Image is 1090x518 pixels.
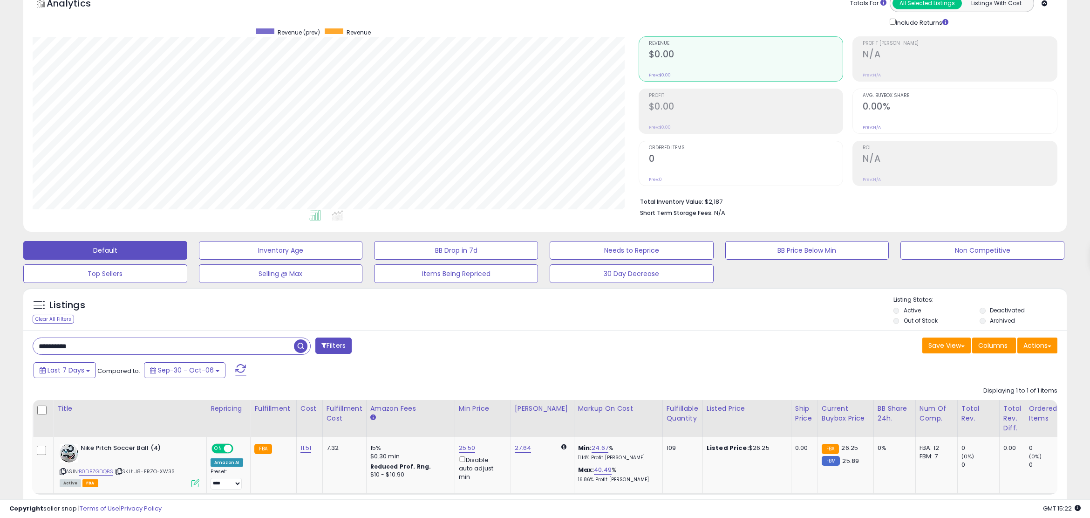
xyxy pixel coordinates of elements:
a: 40.49 [594,465,612,475]
div: FBM: 7 [920,452,950,461]
strong: Copyright [9,504,43,513]
div: Title [57,404,203,414]
a: 24.67 [592,443,608,453]
img: 41QVw7GwqaL._SL40_.jpg [60,444,78,463]
button: Filters [315,338,352,354]
div: 109 [667,444,695,452]
p: 16.86% Profit [PERSON_NAME] [578,477,655,483]
div: 0% [878,444,908,452]
div: Min Price [459,404,507,414]
small: Prev: N/A [863,72,881,78]
span: Profit [649,93,843,98]
button: Inventory Age [199,241,363,260]
small: FBA [254,444,272,454]
h2: $0.00 [649,101,843,114]
span: Avg. Buybox Share [863,93,1057,98]
div: 0.00 [1003,444,1018,452]
div: Amazon Fees [370,404,451,414]
div: BB Share 24h. [878,404,912,423]
div: 0 [1029,444,1067,452]
small: FBA [822,444,839,454]
span: OFF [232,445,247,453]
b: Min: [578,443,592,452]
button: Top Sellers [23,264,187,283]
div: Displaying 1 to 1 of 1 items [983,387,1057,395]
div: $26.25 [707,444,784,452]
div: 0.00 [795,444,811,452]
button: Last 7 Days [34,362,96,378]
div: Total Rev. Diff. [1003,404,1021,433]
h2: N/A [863,49,1057,62]
h2: 0 [649,153,843,166]
span: Columns [978,341,1008,350]
h5: Listings [49,299,85,312]
div: 15% [370,444,448,452]
div: 0 [961,461,999,469]
a: B0DBZGDQBS [79,468,113,476]
span: All listings currently available for purchase on Amazon [60,479,81,487]
p: Listing States: [893,296,1067,304]
h2: N/A [863,153,1057,166]
div: 7.32 [327,444,359,452]
small: Prev: $0.00 [649,124,671,130]
b: Reduced Prof. Rng. [370,463,431,470]
h2: 0.00% [863,101,1057,114]
b: Nike Pitch Soccer Ball (4) [81,444,194,455]
span: FBA [82,479,98,487]
div: Disable auto adjust min [459,455,504,481]
div: ASIN: [60,444,199,486]
span: Revenue [649,41,843,46]
span: Compared to: [97,366,140,375]
div: Repricing [211,404,246,414]
span: 25.89 [842,456,859,465]
button: Default [23,241,187,260]
span: Revenue (prev) [278,28,320,36]
small: Prev: $0.00 [649,72,671,78]
small: Prev: 0 [649,177,662,182]
span: Sep-30 - Oct-06 [158,366,214,375]
span: Last 7 Days [48,366,84,375]
li: $2,187 [640,195,1050,207]
div: $0.30 min [370,452,448,461]
div: FBA: 12 [920,444,950,452]
div: Amazon AI [211,458,243,467]
div: 0 [1029,461,1067,469]
small: (0%) [1029,453,1042,460]
div: Fulfillment Cost [327,404,362,423]
span: ON [212,445,224,453]
div: Preset: [211,469,243,490]
div: % [578,466,655,483]
span: Profit [PERSON_NAME] [863,41,1057,46]
button: Selling @ Max [199,264,363,283]
div: Total Rev. [961,404,995,423]
a: Privacy Policy [121,504,162,513]
span: N/A [714,208,725,217]
b: Short Term Storage Fees: [640,209,713,217]
div: Fulfillable Quantity [667,404,699,423]
a: 25.50 [459,443,476,453]
div: Cost [300,404,319,414]
small: Prev: N/A [863,177,881,182]
div: Ship Price [795,404,814,423]
span: Ordered Items [649,145,843,151]
div: Fulfillment [254,404,292,414]
div: Include Returns [883,17,960,27]
span: 2025-10-14 15:22 GMT [1043,504,1081,513]
button: Save View [922,338,971,353]
a: Terms of Use [80,504,119,513]
div: [PERSON_NAME] [515,404,570,414]
div: Ordered Items [1029,404,1063,423]
button: Needs to Reprice [550,241,714,260]
div: Markup on Cost [578,404,659,414]
a: 11.51 [300,443,312,453]
div: Current Buybox Price [822,404,870,423]
button: BB Drop in 7d [374,241,538,260]
div: $10 - $10.90 [370,471,448,479]
div: Num of Comp. [920,404,954,423]
p: 11.14% Profit [PERSON_NAME] [578,455,655,461]
a: 27.64 [515,443,531,453]
b: Max: [578,465,594,474]
div: Listed Price [707,404,787,414]
small: Amazon Fees. [370,414,376,422]
div: % [578,444,655,461]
